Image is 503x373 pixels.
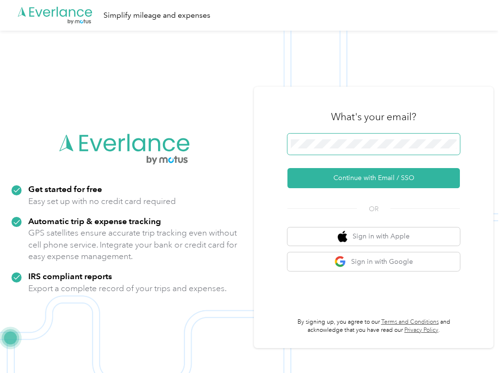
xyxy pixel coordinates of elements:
p: By signing up, you agree to our and acknowledge that you have read our . [287,318,460,335]
a: Terms and Conditions [381,318,439,326]
p: Export a complete record of your trips and expenses. [28,283,227,294]
img: google logo [334,256,346,268]
img: apple logo [338,231,347,243]
strong: Get started for free [28,184,102,194]
h3: What's your email? [331,110,416,124]
button: apple logoSign in with Apple [287,227,460,246]
strong: IRS compliant reports [28,271,112,281]
span: OR [357,204,390,214]
div: Simplify mileage and expenses [103,10,210,22]
strong: Automatic trip & expense tracking [28,216,161,226]
p: Easy set up with no credit card required [28,195,176,207]
button: google logoSign in with Google [287,252,460,271]
p: GPS satellites ensure accurate trip tracking even without cell phone service. Integrate your bank... [28,227,238,262]
a: Privacy Policy [404,327,438,334]
button: Continue with Email / SSO [287,168,460,188]
iframe: Everlance-gr Chat Button Frame [449,319,503,373]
